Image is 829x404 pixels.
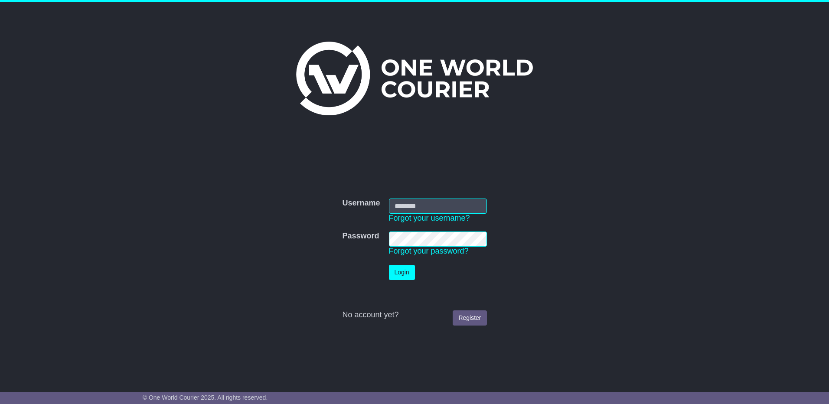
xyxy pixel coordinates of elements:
span: © One World Courier 2025. All rights reserved. [143,394,268,401]
img: One World [296,42,533,115]
a: Forgot your password? [389,247,469,255]
button: Login [389,265,415,280]
label: Password [342,231,379,241]
div: No account yet? [342,310,486,320]
label: Username [342,199,380,208]
a: Register [453,310,486,326]
a: Forgot your username? [389,214,470,222]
